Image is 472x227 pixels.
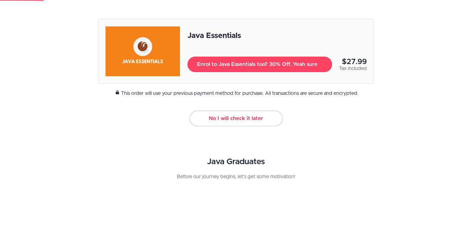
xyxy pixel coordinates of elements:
a: No I will check it later [190,111,283,126]
div: Java Essentials [187,30,367,41]
h2: Java Graduates [83,157,389,166]
span: This order will use your previous payment method for purchase. All transactions are secure and en... [121,90,358,97]
div: Tax included [339,65,367,72]
div: $27.99 [339,59,367,65]
p: Before our journey begins, let's get some motivation! [83,173,389,181]
button: Enrol to Java Essentials too? 30% Off. Yeah sure [187,57,332,72]
span: Enrol to Java Essentials too? 30% Off. Yeah sure [197,61,322,68]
